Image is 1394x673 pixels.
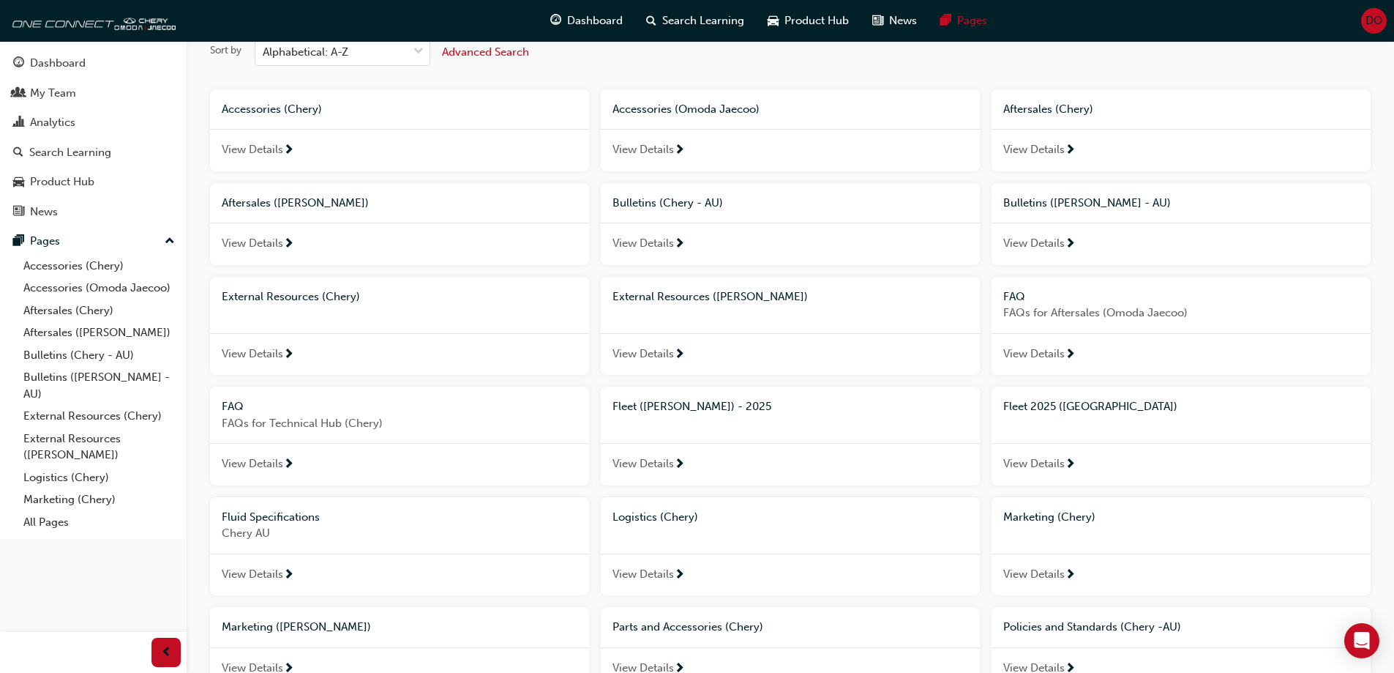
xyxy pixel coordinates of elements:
[18,428,181,466] a: External Resources ([PERSON_NAME])
[283,349,294,362] span: next-icon
[1065,238,1076,251] span: next-icon
[6,50,181,77] a: Dashboard
[1003,290,1025,303] span: FAQ
[612,346,674,362] span: View Details
[283,569,294,582] span: next-icon
[612,400,771,413] span: Fleet ([PERSON_NAME]) - 2025
[1003,510,1095,524] span: Marketing (Chery)
[18,405,181,428] a: External Resources (Chery)
[18,277,181,300] a: Accessories (Omoda Jaecoo)
[601,277,980,376] a: External Resources ([PERSON_NAME])View Details
[674,458,685,472] span: next-icon
[861,6,929,36] a: news-iconNews
[413,42,424,62] span: down-icon
[13,87,24,100] span: people-icon
[872,12,883,30] span: news-icon
[1003,620,1181,633] span: Policies and Standards (Chery -AU)
[18,255,181,278] a: Accessories (Chery)
[889,12,917,29] span: News
[222,510,320,524] span: Fluid Specifications
[30,55,86,72] div: Dashboard
[992,183,1371,265] a: Bulletins ([PERSON_NAME] - AU)View Details
[1003,456,1065,472] span: View Details
[601,183,980,265] a: Bulletins (Chery - AU)View Details
[612,566,674,583] span: View Details
[29,144,111,161] div: Search Learning
[612,620,763,633] span: Parts and Accessories (Chery)
[283,458,294,472] span: next-icon
[6,228,181,255] button: Pages
[210,183,589,265] a: Aftersales ([PERSON_NAME])View Details
[992,89,1371,171] a: Aftersales (Chery)View Details
[550,12,561,30] span: guage-icon
[784,12,849,29] span: Product Hub
[1365,12,1382,29] span: DO
[1003,566,1065,583] span: View Details
[674,144,685,157] span: next-icon
[1344,623,1379,658] div: Open Intercom Messenger
[222,196,369,209] span: Aftersales ([PERSON_NAME])
[30,204,58,220] div: News
[283,238,294,251] span: next-icon
[13,146,23,160] span: search-icon
[1003,305,1359,321] span: FAQs for Aftersales (Omoda Jaecoo)
[222,456,283,472] span: View Details
[210,277,589,376] a: External Resources (Chery)View Details
[222,141,283,158] span: View Details
[929,6,999,36] a: pages-iconPages
[18,366,181,405] a: Bulletins ([PERSON_NAME] - AU)
[222,620,371,633] span: Marketing ([PERSON_NAME])
[567,12,623,29] span: Dashboard
[6,80,181,107] a: My Team
[7,6,176,35] img: oneconnect
[13,116,24,130] span: chart-icon
[222,235,283,252] span: View Details
[957,12,987,29] span: Pages
[18,466,181,489] a: Logistics (Chery)
[1065,349,1076,362] span: next-icon
[1065,458,1076,472] span: next-icon
[992,387,1371,486] a: Fleet 2025 ([GEOGRAPHIC_DATA])View Details
[210,43,241,58] div: Sort by
[992,277,1371,376] a: FAQFAQs for Aftersales (Omoda Jaecoo)View Details
[612,290,808,303] span: External Resources ([PERSON_NAME])
[263,44,348,61] div: Alphabetical: A-Z
[612,196,723,209] span: Bulletins (Chery - AU)
[992,497,1371,596] a: Marketing (Chery)View Details
[1003,141,1065,158] span: View Details
[18,344,181,367] a: Bulletins (Chery - AU)
[18,321,181,344] a: Aftersales ([PERSON_NAME])
[1065,569,1076,582] span: next-icon
[13,176,24,189] span: car-icon
[13,206,24,219] span: news-icon
[222,400,244,413] span: FAQ
[612,141,674,158] span: View Details
[13,235,24,248] span: pages-icon
[662,12,744,29] span: Search Learning
[13,57,24,70] span: guage-icon
[222,415,577,432] span: FAQs for Technical Hub (Chery)
[1065,144,1076,157] span: next-icon
[210,387,589,486] a: FAQFAQs for Technical Hub (Chery)View Details
[601,497,980,596] a: Logistics (Chery)View Details
[442,45,529,59] span: Advanced Search
[6,139,181,166] a: Search Learning
[210,89,589,171] a: Accessories (Chery)View Details
[6,47,181,228] button: DashboardMy TeamAnalyticsSearch LearningProduct HubNews
[442,38,529,66] button: Advanced Search
[646,12,656,30] span: search-icon
[1003,103,1093,116] span: Aftersales (Chery)
[1361,8,1387,34] button: DO
[1003,346,1065,362] span: View Details
[6,109,181,136] a: Analytics
[222,103,322,116] span: Accessories (Chery)
[222,290,360,303] span: External Resources (Chery)
[612,235,674,252] span: View Details
[6,168,181,196] a: Product Hub
[940,12,951,30] span: pages-icon
[674,238,685,251] span: next-icon
[161,644,172,662] span: prev-icon
[18,488,181,511] a: Marketing (Chery)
